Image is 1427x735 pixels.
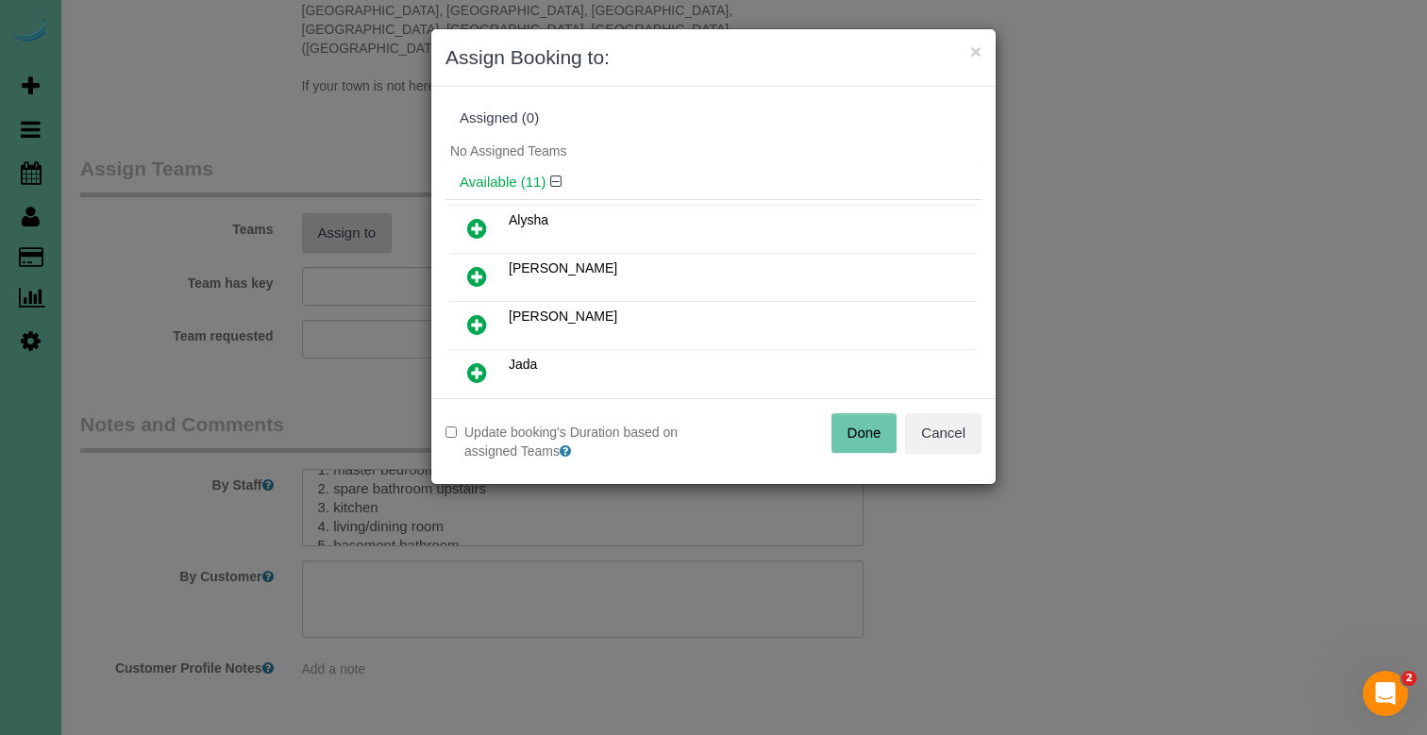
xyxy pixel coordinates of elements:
[509,357,537,372] span: Jada
[445,426,457,438] input: Update booking's Duration based on assigned Teams
[831,413,898,453] button: Done
[445,423,699,460] label: Update booking's Duration based on assigned Teams
[509,212,548,227] span: Alysha
[970,42,982,61] button: ×
[1363,671,1408,716] iframe: Intercom live chat
[460,110,967,126] div: Assigned (0)
[460,175,967,191] h4: Available (11)
[445,43,982,72] h3: Assign Booking to:
[905,413,982,453] button: Cancel
[509,260,617,276] span: [PERSON_NAME]
[450,143,566,159] span: No Assigned Teams
[1402,671,1417,686] span: 2
[509,309,617,324] span: [PERSON_NAME]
